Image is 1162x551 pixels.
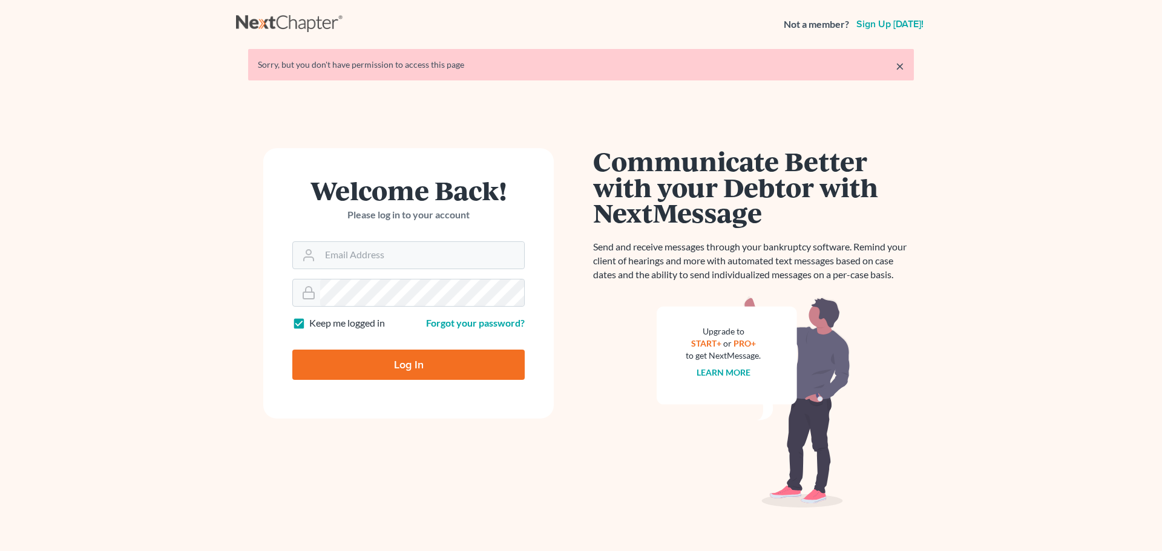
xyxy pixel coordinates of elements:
span: or [723,338,732,348]
p: Please log in to your account [292,208,525,222]
div: Upgrade to [686,325,761,337]
h1: Welcome Back! [292,177,525,203]
a: Forgot your password? [426,317,525,328]
input: Log In [292,350,525,380]
label: Keep me logged in [309,316,385,330]
div: Sorry, but you don't have permission to access this page [258,59,904,71]
a: START+ [691,338,721,348]
a: PRO+ [734,338,756,348]
p: Send and receive messages through your bankruptcy software. Remind your client of hearings and mo... [593,240,914,282]
h1: Communicate Better with your Debtor with NextMessage [593,148,914,226]
a: Learn more [697,367,750,377]
a: Sign up [DATE]! [854,19,926,29]
strong: Not a member? [784,18,849,31]
a: × [896,59,904,73]
img: nextmessage_bg-59042aed3d76b12b5cd301f8e5b87938c9018125f34e5fa2b7a6b67550977c72.svg [657,296,850,508]
div: to get NextMessage. [686,350,761,362]
input: Email Address [320,242,524,269]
